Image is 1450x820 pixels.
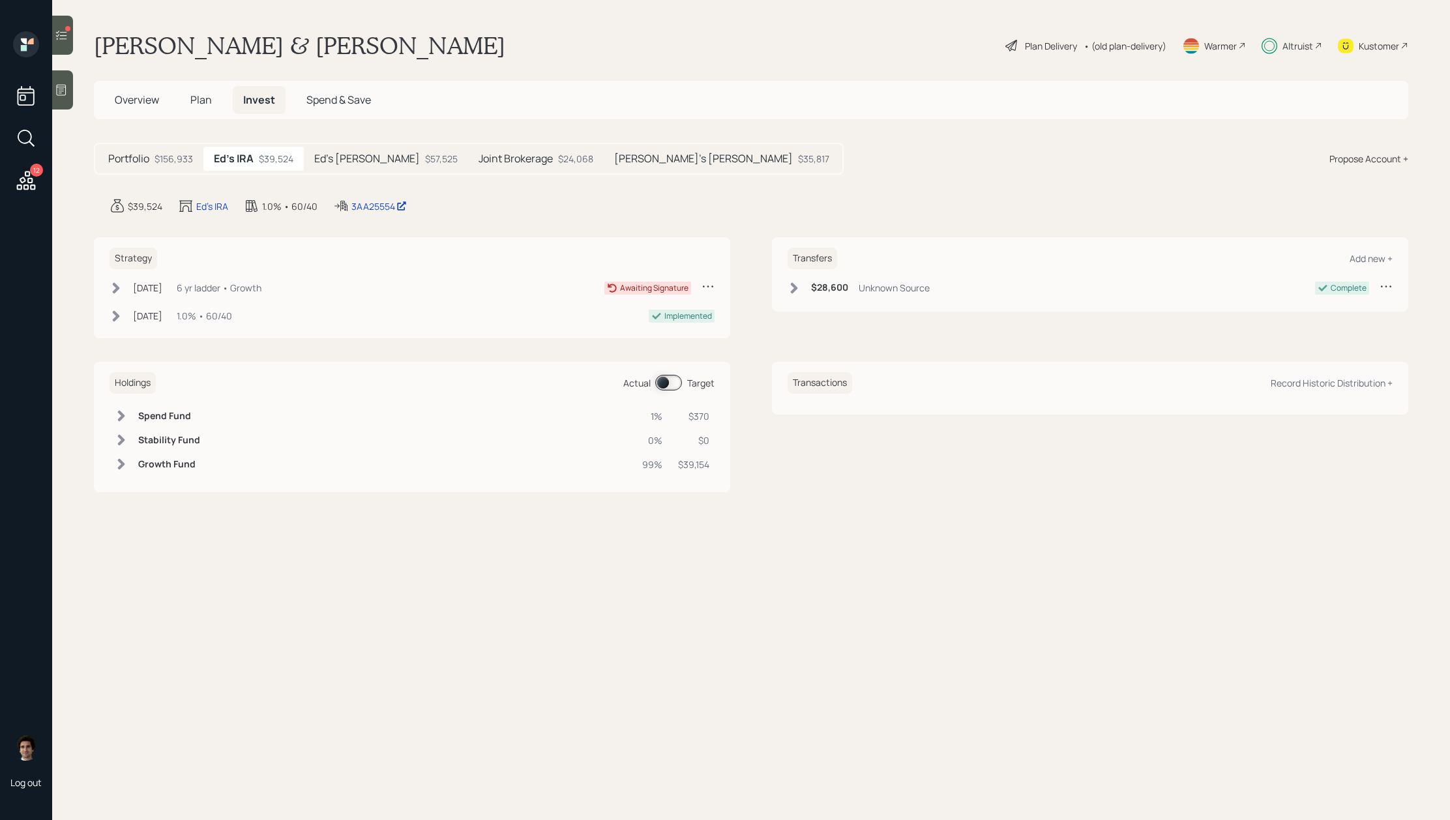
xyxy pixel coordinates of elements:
[30,164,43,177] div: 12
[620,282,688,294] div: Awaiting Signature
[133,281,162,295] div: [DATE]
[177,309,232,323] div: 1.0% • 60/40
[1204,39,1237,53] div: Warmer
[177,281,261,295] div: 6 yr ladder • Growth
[10,776,42,789] div: Log out
[479,153,553,165] h5: Joint Brokerage
[262,199,318,213] div: 1.0% • 60/40
[155,152,193,166] div: $156,933
[798,152,829,166] div: $35,817
[1329,152,1408,166] div: Propose Account +
[108,153,149,165] h5: Portfolio
[614,153,793,165] h5: [PERSON_NAME]'s [PERSON_NAME]
[425,152,458,166] div: $57,525
[1350,252,1393,265] div: Add new +
[623,376,651,390] div: Actual
[110,372,156,394] h6: Holdings
[664,310,712,322] div: Implemented
[678,433,709,447] div: $0
[351,199,407,213] div: 3AA25554
[115,93,159,107] span: Overview
[214,153,254,165] h5: Ed's IRA
[259,152,293,166] div: $39,524
[678,409,709,423] div: $370
[196,199,228,213] div: Ed's IRA
[558,152,593,166] div: $24,068
[138,411,200,422] h6: Spend Fund
[788,372,852,394] h6: Transactions
[110,248,157,269] h6: Strategy
[1331,282,1367,294] div: Complete
[788,248,837,269] h6: Transfers
[642,433,662,447] div: 0%
[243,93,275,107] span: Invest
[1271,377,1393,389] div: Record Historic Distribution +
[138,435,200,446] h6: Stability Fund
[13,735,39,761] img: harrison-schaefer-headshot-2.png
[306,93,371,107] span: Spend & Save
[1025,39,1077,53] div: Plan Delivery
[128,199,162,213] div: $39,524
[678,458,709,471] div: $39,154
[859,281,930,295] div: Unknown Source
[133,309,162,323] div: [DATE]
[811,282,848,293] h6: $28,600
[642,409,662,423] div: 1%
[138,459,200,470] h6: Growth Fund
[687,376,715,390] div: Target
[190,93,212,107] span: Plan
[94,31,505,60] h1: [PERSON_NAME] & [PERSON_NAME]
[1084,39,1166,53] div: • (old plan-delivery)
[642,458,662,471] div: 99%
[1282,39,1313,53] div: Altruist
[314,153,420,165] h5: Ed's [PERSON_NAME]
[1359,39,1399,53] div: Kustomer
